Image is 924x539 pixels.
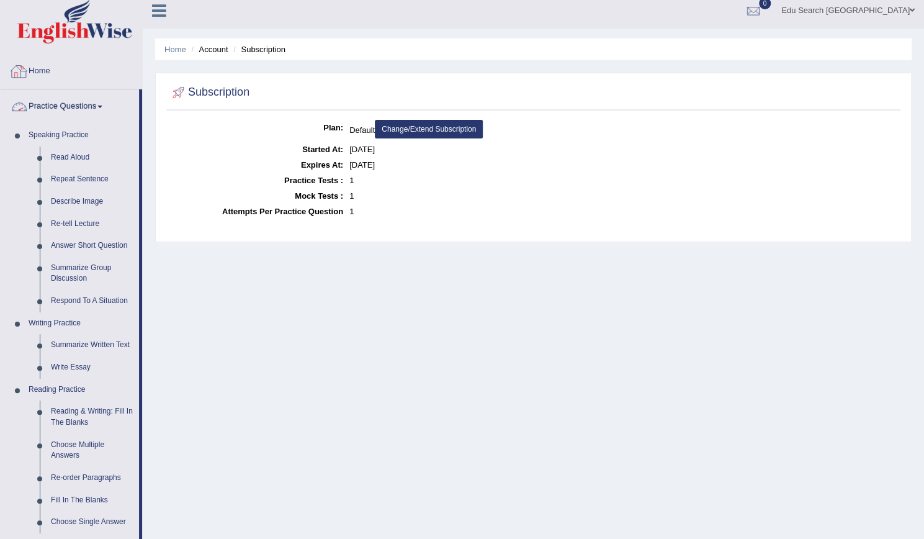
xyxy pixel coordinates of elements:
[45,235,139,257] a: Answer Short Question
[188,43,228,55] li: Account
[164,45,186,54] a: Home
[349,157,897,173] dd: [DATE]
[45,168,139,191] a: Repeat Sentence
[45,434,139,467] a: Choose Multiple Answers
[23,312,139,335] a: Writing Practice
[349,204,897,219] dd: 1
[169,173,343,188] dt: Practice Tests :
[23,379,139,401] a: Reading Practice
[349,173,897,188] dd: 1
[45,489,139,512] a: Fill In The Blanks
[169,204,343,219] dt: Attempts Per Practice Question
[45,213,139,235] a: Re-tell Lecture
[349,142,897,157] dd: [DATE]
[169,142,343,157] dt: Started At:
[45,401,139,433] a: Reading & Writing: Fill In The Blanks
[349,188,897,204] dd: 1
[45,290,139,312] a: Respond To A Situation
[23,124,139,147] a: Speaking Practice
[349,120,897,142] dd: Default
[375,120,483,138] a: Change/Extend Subscription
[169,157,343,173] dt: Expires At:
[45,467,139,489] a: Re-order Paragraphs
[169,188,343,204] dt: Mock Tests :
[45,334,139,356] a: Summarize Written Text
[45,356,139,379] a: Write Essay
[230,43,285,55] li: Subscription
[45,511,139,533] a: Choose Single Answer
[1,54,142,85] a: Home
[45,147,139,169] a: Read Aloud
[45,191,139,213] a: Describe Image
[169,83,249,102] h2: Subscription
[169,120,343,135] dt: Plan:
[1,89,139,120] a: Practice Questions
[45,257,139,290] a: Summarize Group Discussion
